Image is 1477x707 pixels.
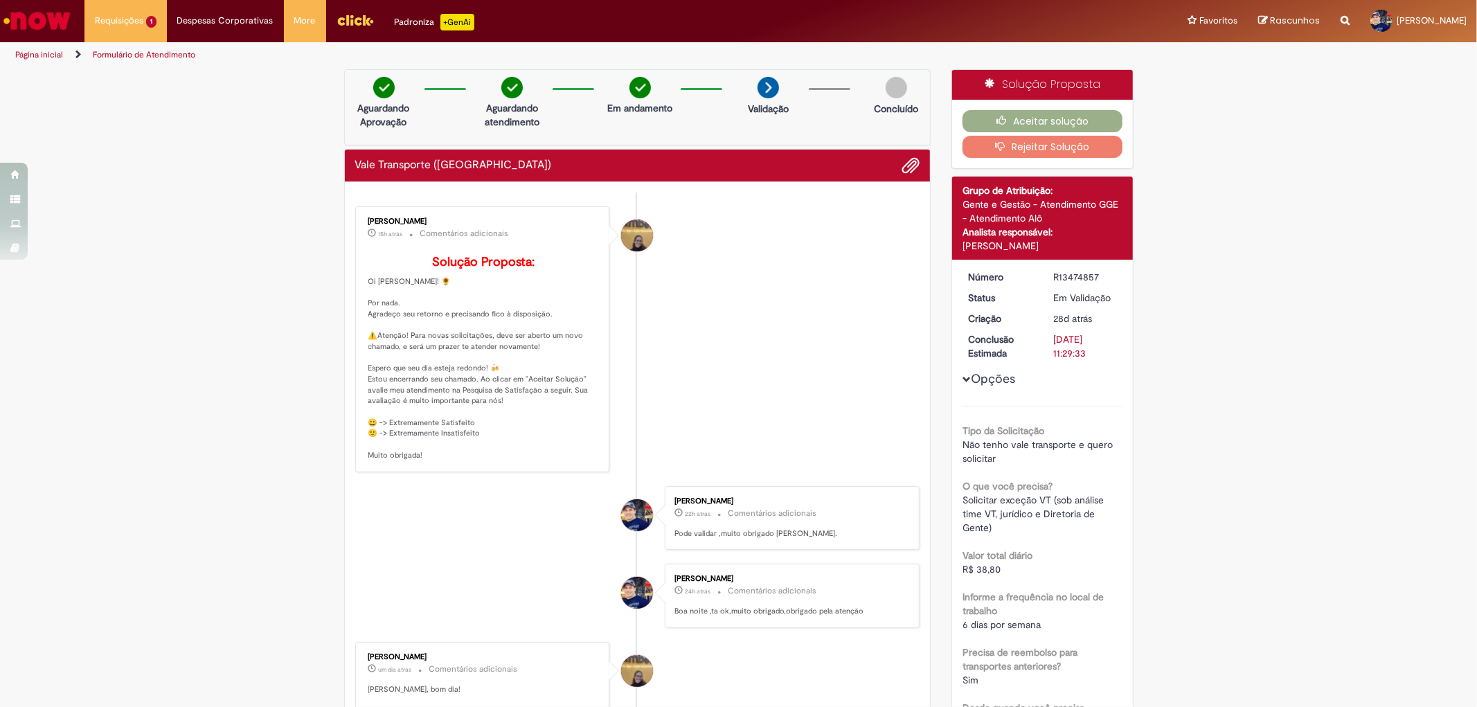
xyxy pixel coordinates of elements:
[963,239,1122,253] div: [PERSON_NAME]
[379,665,412,674] span: um dia atrás
[294,14,316,28] span: More
[963,136,1122,158] button: Rejeitar Solução
[15,49,63,60] a: Página inicial
[963,110,1122,132] button: Aceitar solução
[1053,332,1118,360] div: [DATE] 11:29:33
[963,591,1104,617] b: Informe a frequência no local de trabalho
[952,70,1133,100] div: Solução Proposta
[685,510,710,518] span: 22h atrás
[621,655,653,687] div: Amanda De Campos Gomes Do Nascimento
[1,7,73,35] img: ServiceNow
[963,618,1041,631] span: 6 dias por semana
[963,674,978,686] span: Sim
[963,646,1077,672] b: Precisa de reembolso para transportes anteriores?
[963,225,1122,239] div: Analista responsável:
[685,587,710,596] time: 29/09/2025 23:04:36
[1397,15,1467,26] span: [PERSON_NAME]
[1258,15,1320,28] a: Rascunhos
[440,14,474,30] p: +GenAi
[685,510,710,518] time: 30/09/2025 00:51:15
[758,77,779,98] img: arrow-next.png
[958,291,1043,305] dt: Status
[1270,14,1320,27] span: Rascunhos
[674,575,905,583] div: [PERSON_NAME]
[379,230,403,238] span: 15h atrás
[1053,270,1118,284] div: R13474857
[621,577,653,609] div: Richard Willian Teles Cezario
[963,494,1107,534] span: Solicitar exceção VT (sob análise time VT, jurídico e Diretoria de Gente)
[958,332,1043,360] dt: Conclusão Estimada
[93,49,195,60] a: Formulário de Atendimento
[432,254,535,270] b: Solução Proposta:
[963,563,1001,575] span: R$ 38,80
[958,312,1043,325] dt: Criação
[337,10,374,30] img: click_logo_yellow_360x200.png
[379,665,412,674] time: 29/09/2025 09:13:28
[1053,312,1092,325] time: 03/09/2025 05:11:26
[963,197,1122,225] div: Gente e Gestão - Atendimento GGE - Atendimento Alô
[728,585,816,597] small: Comentários adicionais
[963,184,1122,197] div: Grupo de Atribuição:
[420,228,509,240] small: Comentários adicionais
[368,653,599,661] div: [PERSON_NAME]
[621,499,653,531] div: Richard Willian Teles Cezario
[963,438,1116,465] span: Não tenho vale transporte e quero solicitar
[395,14,474,30] div: Padroniza
[95,14,143,28] span: Requisições
[963,424,1044,437] b: Tipo da Solicitação
[368,217,599,226] div: [PERSON_NAME]
[963,549,1032,562] b: Valor total diário
[177,14,274,28] span: Despesas Corporativas
[429,663,518,675] small: Comentários adicionais
[629,77,651,98] img: check-circle-green.png
[1053,312,1118,325] div: 03/09/2025 05:11:26
[728,508,816,519] small: Comentários adicionais
[1053,291,1118,305] div: Em Validação
[1199,14,1237,28] span: Favoritos
[963,480,1053,492] b: O que você precisa?
[10,42,974,68] ul: Trilhas de página
[355,159,552,172] h2: Vale Transporte (VT) Histórico de tíquete
[368,256,599,461] p: Oi [PERSON_NAME]! 🌻 Por nada. Agradeço seu retorno e precisando fico à disposição. ⚠️Atenção! Par...
[146,16,156,28] span: 1
[1053,312,1092,325] span: 28d atrás
[902,156,920,174] button: Adicionar anexos
[958,270,1043,284] dt: Número
[350,101,418,129] p: Aguardando Aprovação
[685,587,710,596] span: 24h atrás
[886,77,907,98] img: img-circle-grey.png
[501,77,523,98] img: check-circle-green.png
[874,102,918,116] p: Concluído
[379,230,403,238] time: 30/09/2025 08:03:42
[674,497,905,505] div: [PERSON_NAME]
[607,101,672,115] p: Em andamento
[674,606,905,617] p: Boa noite ,ta ok,muito obrigado,obrigado pela atenção
[373,77,395,98] img: check-circle-green.png
[621,220,653,251] div: Amanda De Campos Gomes Do Nascimento
[674,528,905,539] p: Pode validar ,muito obrigado [PERSON_NAME].
[478,101,546,129] p: Aguardando atendimento
[748,102,789,116] p: Validação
